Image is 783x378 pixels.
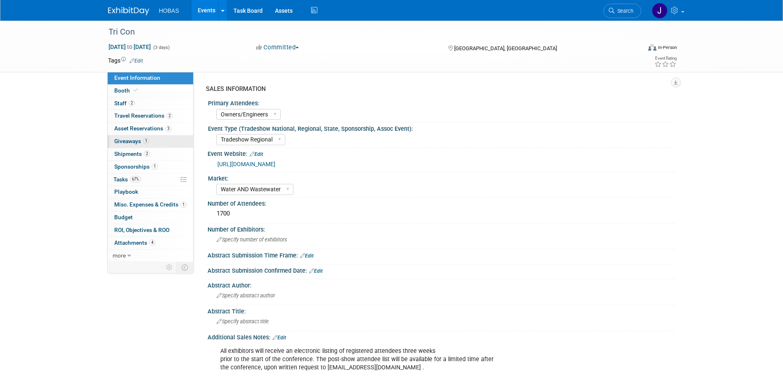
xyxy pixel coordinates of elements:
span: Budget [114,214,133,220]
span: Playbook [114,188,138,195]
td: Personalize Event Tab Strip [162,262,177,273]
span: Event Information [114,74,160,81]
div: Event Type (Tradeshow National, Regional, State, Sponsorship, Assoc Event): [208,123,672,133]
div: In-Person [658,44,677,51]
div: Abstract Title: [208,305,675,315]
a: Edit [249,151,263,157]
span: 1 [143,138,149,144]
a: Misc. Expenses & Credits1 [108,199,193,211]
a: Edit [309,268,323,274]
a: Booth [108,85,193,97]
span: Travel Reservations [114,112,173,119]
span: 2 [144,151,150,157]
span: Tasks [113,176,141,183]
a: ROI, Objectives & ROO [108,224,193,237]
span: [DATE] [DATE] [108,43,151,51]
div: Event Format [593,43,677,55]
div: Tri Con [106,25,629,39]
span: Giveaways [114,138,149,144]
div: Abstract Author: [208,279,675,290]
span: Specify abstract title [217,318,269,325]
span: 2 [129,100,135,106]
div: Market: [208,172,672,183]
a: Attachments4 [108,237,193,249]
span: 3 [165,125,171,132]
div: Number of Attendees: [208,197,675,208]
span: 1 [152,163,158,169]
img: Jamie Coe [652,3,668,19]
a: Giveaways1 [108,135,193,148]
span: 1 [180,202,187,208]
span: Asset Reservations [114,125,171,132]
div: 1700 [214,207,669,220]
img: ExhibitDay [108,7,149,15]
a: Search [603,4,641,18]
div: Event Rating [654,56,677,60]
span: Misc. Expenses & Credits [114,201,187,208]
span: [GEOGRAPHIC_DATA], [GEOGRAPHIC_DATA] [454,45,557,51]
button: Committed [253,43,302,52]
span: HOBAS [159,7,179,14]
div: All exhibitors will receive an electronic listing of registered attendees three weeks prior to th... [215,343,585,376]
a: Edit [273,335,286,341]
span: 2 [166,113,173,119]
a: Edit [129,58,143,64]
span: Sponsorships [114,163,158,170]
span: 4 [149,239,155,246]
div: Number of Exhibitors: [208,223,675,234]
a: Event Information [108,72,193,84]
div: SALES INFORMATION [206,85,669,93]
div: Primary Attendees: [208,97,672,107]
i: Booth reservation complete [134,88,138,93]
td: Toggle Event Tabs [176,262,193,273]
span: Shipments [114,151,150,157]
span: Booth [114,87,139,94]
a: Edit [300,253,314,259]
a: Asset Reservations3 [108,123,193,135]
div: Abstract Submission Time Frame: [208,249,675,260]
td: Tags [108,56,143,65]
span: (3 days) [152,45,170,50]
span: 67% [130,176,141,182]
a: Budget [108,211,193,224]
span: Staff [114,100,135,107]
div: Additional Sales Notes: [208,331,675,342]
span: to [126,44,134,50]
span: Attachments [114,239,155,246]
a: Shipments2 [108,148,193,160]
span: Search [614,8,633,14]
img: Format-Inperson.png [648,44,656,51]
span: Specify abstract author [217,292,275,299]
a: Tasks67% [108,174,193,186]
span: ROI, Objectives & ROO [114,227,169,233]
span: more [113,252,126,259]
div: Abstract Submission Confirmed Date: [208,264,675,275]
a: more [108,250,193,262]
span: Specify number of exhibitors [217,237,287,243]
a: Staff2 [108,97,193,110]
div: Event Website: [208,148,675,158]
a: Playbook [108,186,193,198]
a: [URL][DOMAIN_NAME] [217,161,275,167]
a: Sponsorships1 [108,161,193,173]
a: Travel Reservations2 [108,110,193,122]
